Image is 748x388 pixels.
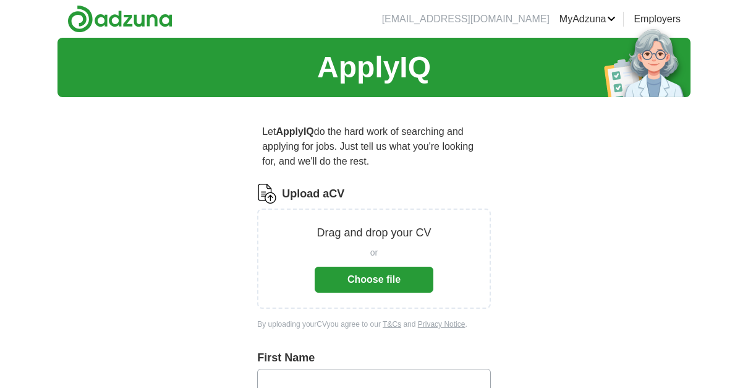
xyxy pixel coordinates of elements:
label: First Name [257,350,491,366]
button: Choose file [315,267,433,293]
span: or [370,246,378,259]
p: Drag and drop your CV [317,225,431,241]
label: Upload a CV [282,186,344,202]
a: Privacy Notice [418,320,465,329]
a: T&Cs [383,320,401,329]
img: Adzuna logo [67,5,172,33]
a: MyAdzuna [559,12,616,27]
h1: ApplyIQ [317,45,431,90]
li: [EMAIL_ADDRESS][DOMAIN_NAME] [382,12,550,27]
a: Employers [634,12,681,27]
div: By uploading your CV you agree to our and . [257,319,491,330]
img: CV Icon [257,184,277,204]
strong: ApplyIQ [276,126,313,137]
p: Let do the hard work of searching and applying for jobs. Just tell us what you're looking for, an... [257,119,491,174]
